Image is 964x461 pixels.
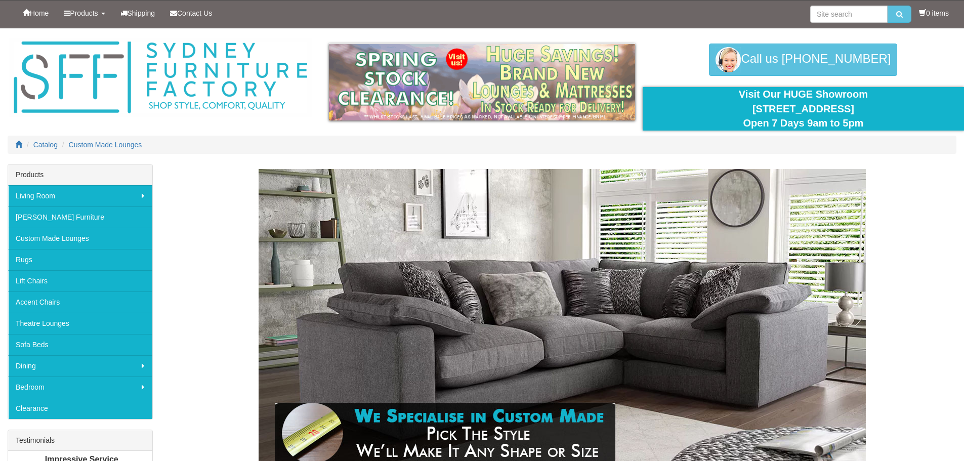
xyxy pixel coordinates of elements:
[650,87,956,131] div: Visit Our HUGE Showroom [STREET_ADDRESS] Open 7 Days 9am to 5pm
[8,398,152,419] a: Clearance
[8,185,152,206] a: Living Room
[30,9,49,17] span: Home
[177,9,212,17] span: Contact Us
[69,141,142,149] a: Custom Made Lounges
[8,376,152,398] a: Bedroom
[8,355,152,376] a: Dining
[8,334,152,355] a: Sofa Beds
[8,313,152,334] a: Theatre Lounges
[70,9,98,17] span: Products
[8,228,152,249] a: Custom Made Lounges
[8,270,152,291] a: Lift Chairs
[9,38,312,117] img: Sydney Furniture Factory
[113,1,163,26] a: Shipping
[8,206,152,228] a: [PERSON_NAME] Furniture
[128,9,155,17] span: Shipping
[8,291,152,313] a: Accent Chairs
[329,44,635,120] img: spring-sale.gif
[162,1,220,26] a: Contact Us
[33,141,58,149] a: Catalog
[15,1,56,26] a: Home
[810,6,888,23] input: Site search
[56,1,112,26] a: Products
[8,430,152,451] div: Testimonials
[919,8,949,18] li: 0 items
[8,164,152,185] div: Products
[8,249,152,270] a: Rugs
